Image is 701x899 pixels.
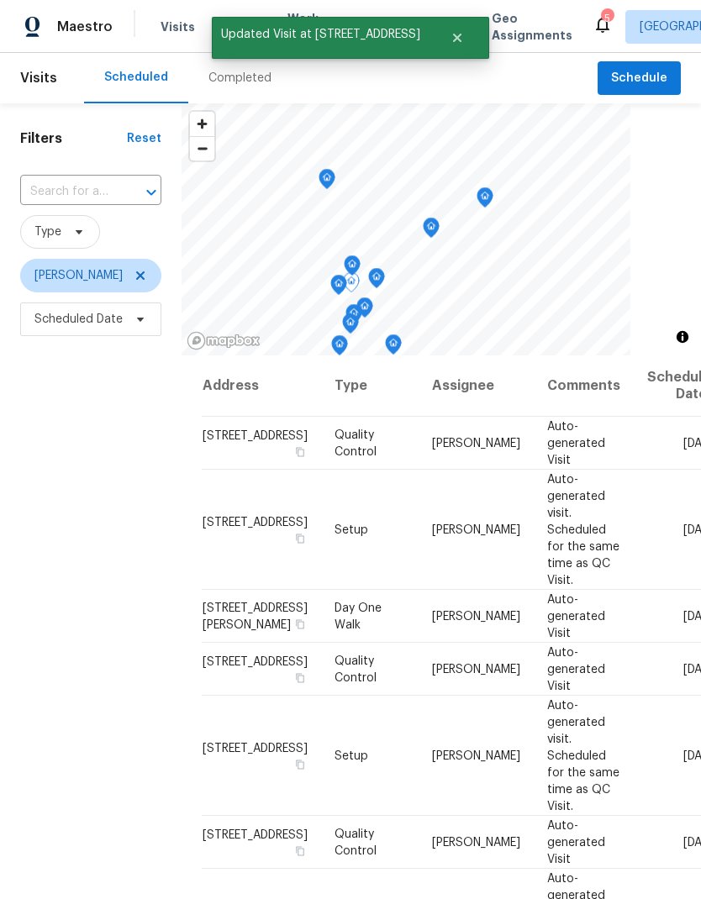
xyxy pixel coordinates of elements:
span: [STREET_ADDRESS] [203,429,308,441]
div: Scheduled [104,69,168,86]
div: Map marker [356,297,373,323]
span: Auto-generated visit. Scheduled for the same time as QC Visit. [547,699,619,812]
span: [STREET_ADDRESS] [203,655,308,667]
th: Type [321,355,419,417]
div: Map marker [344,255,361,281]
button: Copy Address [293,444,308,459]
span: Schedule [611,68,667,89]
th: Assignee [419,355,534,417]
button: Zoom in [190,112,214,136]
button: Copy Address [293,616,308,631]
th: Address [202,355,321,417]
span: Quality Control [335,428,377,457]
div: Completed [208,70,271,87]
span: Auto-generated visit. Scheduled for the same time as QC Visit. [547,473,619,586]
span: Auto-generated Visit [547,420,605,465]
div: Map marker [319,169,335,195]
span: Quality Control [335,828,377,856]
div: Map marker [330,275,347,301]
button: Zoom out [190,136,214,160]
button: Toggle attribution [672,327,693,347]
span: [PERSON_NAME] [432,523,520,535]
div: Map marker [331,335,348,361]
span: [PERSON_NAME] [432,437,520,449]
span: [STREET_ADDRESS][PERSON_NAME] [203,602,308,630]
span: Type [34,223,61,240]
div: Map marker [342,313,359,339]
span: Visits [161,18,195,35]
span: Work Orders [287,10,330,44]
a: Mapbox homepage [187,331,261,350]
button: Copy Address [293,756,308,771]
button: Copy Address [293,670,308,685]
span: Maestro [57,18,113,35]
span: [STREET_ADDRESS] [203,516,308,528]
button: Schedule [598,61,681,96]
input: Search for an address... [20,179,114,205]
span: Geo Assignments [492,10,572,44]
span: [PERSON_NAME] [432,663,520,675]
canvas: Map [182,103,630,355]
h1: Filters [20,130,127,147]
button: Close [430,21,485,55]
span: Day One Walk [335,602,382,630]
button: Open [140,181,163,204]
div: 5 [601,10,613,27]
span: Scheduled Date [34,311,123,328]
span: [STREET_ADDRESS] [203,828,308,840]
span: Updated Visit at [STREET_ADDRESS] [212,17,430,52]
div: Map marker [343,272,360,298]
span: Zoom out [190,137,214,160]
button: Copy Address [293,530,308,545]
span: [STREET_ADDRESS] [203,742,308,754]
div: Map marker [368,268,385,294]
span: Auto-generated Visit [547,593,605,639]
span: Setup [335,523,368,535]
span: Quality Control [335,655,377,683]
div: Map marker [385,334,402,360]
span: [PERSON_NAME] [432,749,520,761]
button: Copy Address [293,843,308,858]
span: [PERSON_NAME] [432,610,520,622]
div: Map marker [345,304,362,330]
div: Map marker [423,218,440,244]
span: [PERSON_NAME] [432,836,520,848]
span: Auto-generated Visit [547,646,605,691]
th: Comments [534,355,634,417]
div: Reset [127,130,161,147]
span: Visits [20,60,57,97]
span: Auto-generated Visit [547,819,605,865]
span: [PERSON_NAME] [34,267,123,284]
span: Setup [335,749,368,761]
div: Map marker [477,187,493,213]
span: Toggle attribution [677,328,688,346]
